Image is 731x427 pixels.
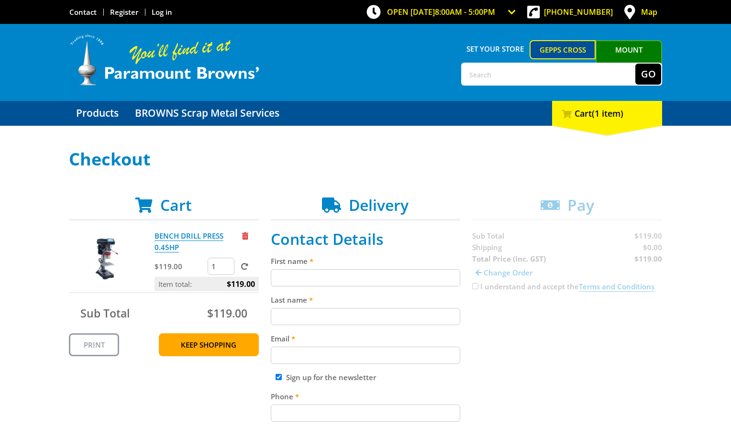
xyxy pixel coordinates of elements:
[271,230,461,248] h2: Contact Details
[271,294,461,306] label: Last name
[207,306,247,321] span: $119.00
[110,7,138,17] a: Go to the registration page
[271,391,461,402] label: Phone
[227,277,255,291] span: $119.00
[80,306,130,321] span: Sub Total
[128,101,287,126] a: Go to the BROWNS Scrap Metal Services page
[552,101,662,126] div: Cart
[286,372,376,382] label: Sign up for the newsletter
[435,7,495,17] span: 8:00am - 5:00pm
[271,308,461,325] input: Please enter your last name.
[596,40,662,77] a: Mount [PERSON_NAME]
[78,230,135,287] img: BENCH DRILL PRESS 0.45HP
[69,33,260,87] img: Paramount Browns'
[387,7,495,17] span: OPEN [DATE]
[461,40,530,57] span: Set your store
[242,231,248,241] a: Remove from cart
[69,333,119,356] a: Print
[159,333,259,356] a: Keep Shopping
[271,405,461,422] input: Please enter your telephone number.
[271,347,461,364] input: Please enter your email address.
[462,64,635,85] input: Search
[349,195,409,215] span: Delivery
[592,108,623,119] span: (1 item)
[160,195,192,215] span: Cart
[69,7,97,17] a: Go to the Contact page
[155,277,259,291] p: Item total:
[155,231,223,252] a: BENCH DRILL PRESS 0.45HP
[69,150,662,169] h1: Checkout
[271,269,461,286] input: Please enter your first name.
[271,255,461,267] label: First name
[635,64,661,85] button: Go
[155,261,206,272] p: $119.00
[530,40,596,59] a: Gepps Cross
[152,7,172,17] a: Log in
[271,333,461,344] label: Email
[69,101,126,126] a: Go to the Products page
